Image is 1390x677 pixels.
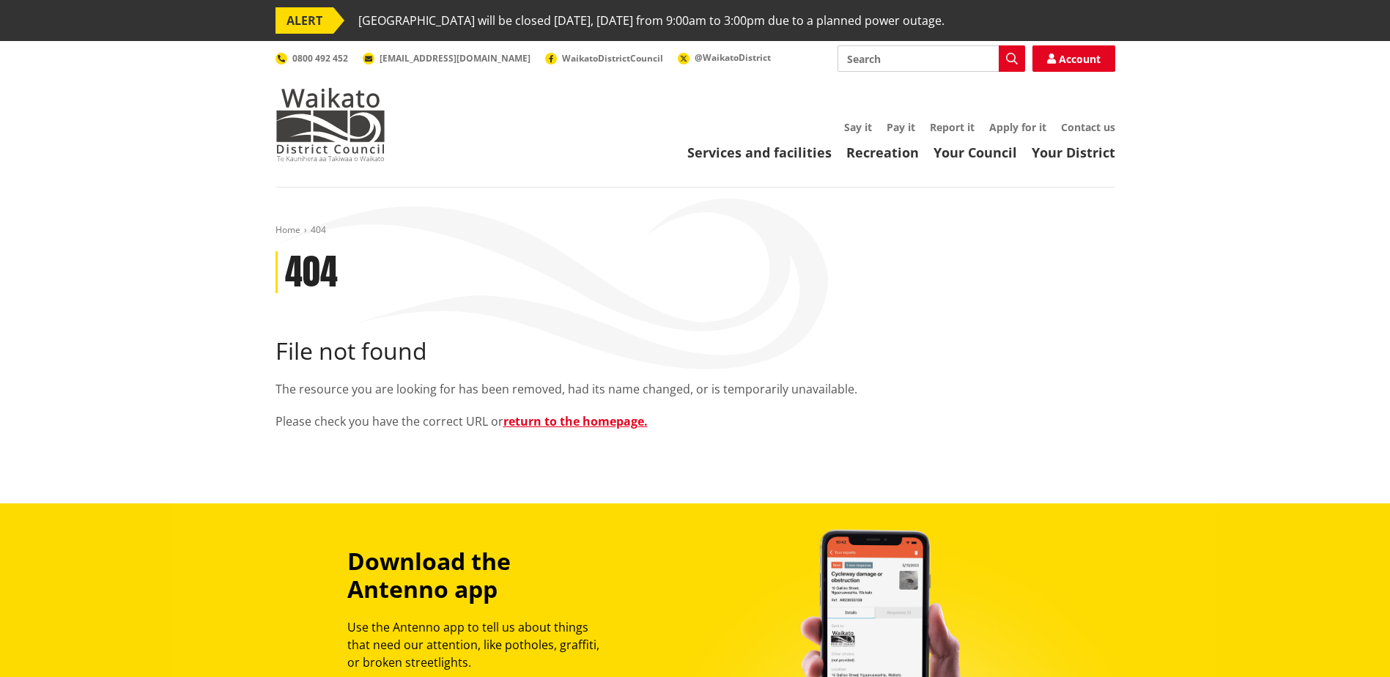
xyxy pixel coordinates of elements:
[846,144,919,161] a: Recreation
[1032,45,1115,72] a: Account
[358,7,944,34] span: [GEOGRAPHIC_DATA] will be closed [DATE], [DATE] from 9:00am to 3:00pm due to a planned power outage.
[695,51,771,64] span: @WaikatoDistrict
[562,52,663,64] span: WaikatoDistrictCouncil
[545,52,663,64] a: WaikatoDistrictCouncil
[363,52,531,64] a: [EMAIL_ADDRESS][DOMAIN_NAME]
[1032,144,1115,161] a: Your District
[930,120,975,134] a: Report it
[989,120,1046,134] a: Apply for it
[1061,120,1115,134] a: Contact us
[678,51,771,64] a: @WaikatoDistrict
[887,120,915,134] a: Pay it
[276,52,348,64] a: 0800 492 452
[276,7,333,34] span: ALERT
[276,88,385,161] img: Waikato District Council - Te Kaunihera aa Takiwaa o Waikato
[347,547,613,604] h3: Download the Antenno app
[347,618,613,671] p: Use the Antenno app to tell us about things that need our attention, like potholes, graffiti, or ...
[844,120,872,134] a: Say it
[503,413,648,429] a: return to the homepage.
[276,380,1115,398] p: The resource you are looking for has been removed, had its name changed, or is temporarily unavai...
[276,337,1115,365] h2: File not found
[285,251,338,294] h1: 404
[687,144,832,161] a: Services and facilities
[276,224,1115,237] nav: breadcrumb
[311,223,326,236] span: 404
[276,223,300,236] a: Home
[292,52,348,64] span: 0800 492 452
[380,52,531,64] span: [EMAIL_ADDRESS][DOMAIN_NAME]
[276,413,1115,430] p: Please check you have the correct URL or
[838,45,1025,72] input: Search input
[934,144,1017,161] a: Your Council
